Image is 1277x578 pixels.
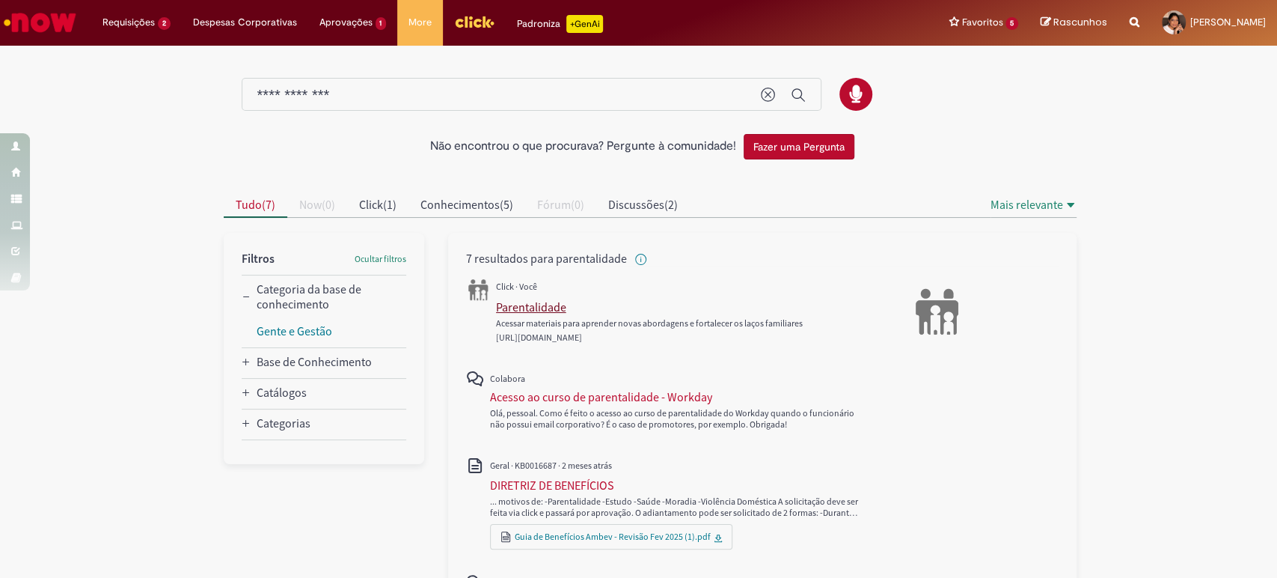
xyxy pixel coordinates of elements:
[158,17,171,30] span: 2
[1,7,79,37] img: ServiceNow
[1041,16,1107,30] a: Rascunhos
[376,17,387,30] span: 1
[1053,15,1107,29] span: Rascunhos
[319,15,373,30] span: Aprovações
[1005,17,1018,30] span: 5
[102,15,155,30] span: Requisições
[193,15,297,30] span: Despesas Corporativas
[517,15,603,33] div: Padroniza
[566,15,603,33] p: +GenAi
[408,15,432,30] span: More
[744,134,854,159] button: Fazer uma Pergunta
[1190,16,1266,28] span: [PERSON_NAME]
[430,140,736,153] h2: Não encontrou o que procurava? Pergunte à comunidade!
[454,10,494,33] img: click_logo_yellow_360x200.png
[961,15,1002,30] span: Favoritos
